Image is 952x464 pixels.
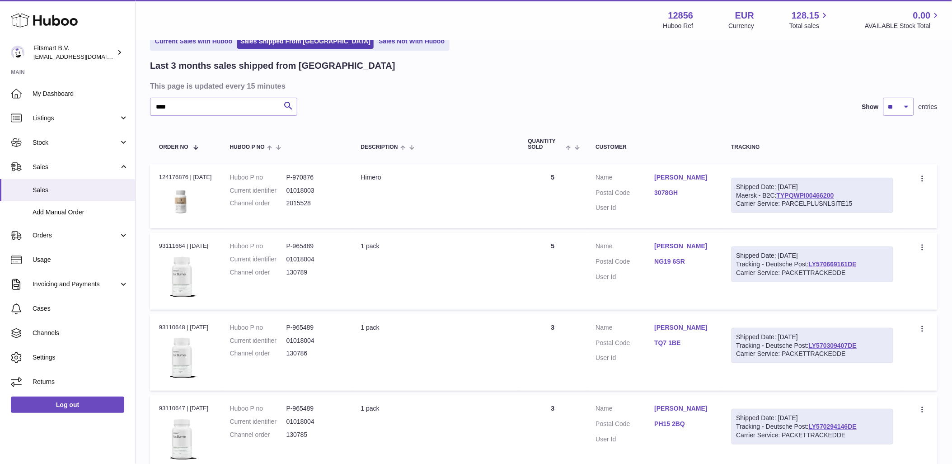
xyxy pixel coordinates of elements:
a: PH15 2BQ [655,420,713,428]
dd: 2015528 [286,199,343,208]
label: Show [862,103,879,111]
div: Huboo Ref [663,22,694,30]
div: Carrier Service: PACKETTRACKEDDE [736,431,889,440]
div: Customer [596,144,713,150]
dt: Channel order [230,199,286,208]
a: [PERSON_NAME] [655,242,713,251]
span: Invoicing and Payments [33,280,119,289]
h3: This page is updated every 15 minutes [150,81,935,91]
div: Carrier Service: PARCELPLUSNLSITE15 [736,199,889,208]
div: Currency [729,22,755,30]
dt: Channel order [230,431,286,439]
span: Cases [33,304,128,313]
dd: 01018004 [286,255,343,264]
dd: P-965489 [286,404,343,413]
span: Usage [33,256,128,264]
a: Log out [11,397,124,413]
div: 1 pack [361,323,510,332]
div: Tracking - Deutsche Post: [732,328,894,364]
img: 1710592730.png [159,416,204,461]
dd: P-965489 [286,323,343,332]
a: Sales Not With Huboo [375,34,448,49]
dt: Postal Code [596,189,655,199]
img: 1710592730.png [159,334,204,379]
span: Add Manual Order [33,208,128,217]
span: entries [919,103,938,111]
dd: 01018003 [286,186,343,195]
a: LY570669161DE [809,260,857,268]
dt: Name [596,173,655,184]
dd: P-970876 [286,173,343,182]
div: Shipped Date: [DATE] [736,251,889,260]
img: 128561711358723.png [159,184,204,217]
dd: 130786 [286,349,343,358]
span: Huboo P no [230,144,265,150]
a: LY570309407DE [809,342,857,349]
dt: Huboo P no [230,404,286,413]
span: Stock [33,138,119,147]
a: [PERSON_NAME] [655,323,713,332]
dt: Postal Code [596,257,655,268]
a: TYPQWPI00466200 [777,192,834,199]
div: Tracking - Deutsche Post: [732,246,894,282]
span: Total sales [789,22,830,30]
a: Sales Shipped From [GEOGRAPHIC_DATA] [237,34,374,49]
div: Fitsmart B.V. [33,44,115,61]
dt: Huboo P no [230,173,286,182]
span: Orders [33,231,119,240]
span: Description [361,144,398,150]
span: Quantity Sold [528,138,564,150]
span: 128.15 [792,9,819,22]
div: 1 pack [361,242,510,251]
a: 0.00 AVAILABLE Stock Total [865,9,941,30]
a: [PERSON_NAME] [655,173,713,182]
img: 1710592730.png [159,253,204,298]
strong: EUR [735,9,754,22]
span: Sales [33,163,119,171]
dt: Current identifier [230,255,286,264]
dt: Postal Code [596,339,655,350]
img: internalAdmin-12856@internal.huboo.com [11,46,24,59]
dt: Name [596,242,655,253]
div: Maersk - B2C: [732,178,894,213]
div: Carrier Service: PACKETTRACKEDDE [736,269,889,277]
dt: Huboo P no [230,242,286,251]
div: Shipped Date: [DATE] [736,333,889,341]
dt: User Id [596,273,655,281]
dt: Current identifier [230,186,286,195]
div: 124176876 | [DATE] [159,173,212,181]
span: Sales [33,186,128,194]
span: Channels [33,329,128,337]
a: 3078GH [655,189,713,197]
span: 0.00 [913,9,931,22]
dt: Huboo P no [230,323,286,332]
span: AVAILABLE Stock Total [865,22,941,30]
span: Listings [33,114,119,123]
div: Tracking - Deutsche Post: [732,409,894,445]
div: Shipped Date: [DATE] [736,414,889,422]
strong: 12856 [668,9,694,22]
dt: Name [596,404,655,415]
div: Tracking [732,144,894,150]
td: 5 [519,233,587,309]
span: My Dashboard [33,90,128,98]
a: 128.15 Total sales [789,9,830,30]
a: NG19 6SR [655,257,713,266]
dt: Channel order [230,268,286,277]
dd: 01018004 [286,417,343,426]
div: Himero [361,173,510,182]
dt: Channel order [230,349,286,358]
a: LY570294146DE [809,423,857,430]
div: Shipped Date: [DATE] [736,183,889,191]
div: 1 pack [361,404,510,413]
div: 93110648 | [DATE] [159,323,212,331]
td: 5 [519,164,587,229]
div: Carrier Service: PACKETTRACKEDDE [736,350,889,358]
dt: Postal Code [596,420,655,431]
a: Current Sales with Huboo [152,34,235,49]
span: Settings [33,353,128,362]
dd: 130789 [286,268,343,277]
span: [EMAIL_ADDRESS][DOMAIN_NAME] [33,53,133,60]
dt: Current identifier [230,417,286,426]
div: 93111664 | [DATE] [159,242,212,250]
